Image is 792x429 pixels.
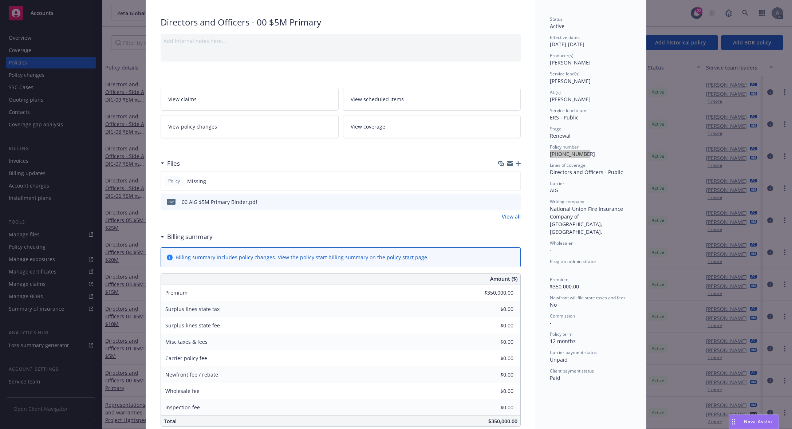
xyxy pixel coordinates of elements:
[167,159,180,168] h3: Files
[550,258,596,264] span: Program administrator
[165,387,200,394] span: Wholesale fee
[161,159,180,168] div: Files
[161,232,213,241] div: Billing summary
[168,123,217,130] span: View policy changes
[387,254,427,261] a: policy start page
[550,349,597,355] span: Carrier payment status
[550,34,580,40] span: Effective dates
[161,115,339,138] a: View policy changes
[550,187,558,194] span: AIG
[550,247,552,253] span: -
[550,23,564,29] span: Active
[351,95,404,103] span: View scheduled items
[165,322,220,329] span: Surplus lines state fee
[164,418,177,425] span: Total
[550,169,623,176] span: Directors and Officers - Public
[550,78,591,84] span: [PERSON_NAME]
[167,232,213,241] h3: Billing summary
[550,338,576,345] span: 12 months
[550,283,579,290] span: $350,000.00
[550,198,584,205] span: Writing company
[550,205,624,235] span: National Union Fire Insurance Company of [GEOGRAPHIC_DATA], [GEOGRAPHIC_DATA].
[470,353,518,364] input: 0.00
[550,331,572,337] span: Policy term
[550,89,561,95] span: AC(s)
[165,289,188,296] span: Premium
[165,306,220,312] span: Surplus lines state tax
[470,287,518,298] input: 0.00
[351,123,385,130] span: View coverage
[550,180,564,186] span: Carrier
[167,178,181,184] span: Policy
[550,374,560,381] span: Paid
[161,88,339,111] a: View claims
[168,95,197,103] span: View claims
[500,198,505,206] button: download file
[490,275,517,283] span: Amount ($)
[550,16,563,22] span: Status
[550,356,568,363] span: Unpaid
[550,132,571,139] span: Renewal
[176,253,429,261] div: Billing summary includes policy changes. View the policy start billing summary on the .
[550,240,573,246] span: Wholesaler
[550,126,562,132] span: Stage
[470,386,518,397] input: 0.00
[550,71,580,77] span: Service lead(s)
[744,418,773,425] span: Nova Assist
[729,414,779,429] button: Nova Assist
[343,88,521,111] a: View scheduled items
[550,368,594,374] span: Client payment status
[550,52,574,59] span: Producer(s)
[182,198,257,206] div: 00 AIG $5M Primary Binder.pdf
[550,96,591,103] span: [PERSON_NAME]
[511,198,518,206] button: preview file
[470,320,518,331] input: 0.00
[550,301,557,308] span: No
[165,355,207,362] span: Carrier policy fee
[470,336,518,347] input: 0.00
[550,295,626,301] span: Newfront will file state taxes and fees
[550,162,586,168] span: Lines of coverage
[550,107,586,114] span: Service lead team
[165,338,208,345] span: Misc taxes & fees
[550,276,568,283] span: Premium
[550,265,552,272] span: -
[550,319,552,326] span: -
[187,177,206,185] span: Missing
[550,144,579,150] span: Policy number
[550,114,579,121] span: ERS - Public
[161,16,521,28] div: Directors and Officers - 00 $5M Primary
[167,199,176,204] span: pdf
[470,304,518,315] input: 0.00
[165,371,218,378] span: Newfront fee / rebate
[550,313,575,319] span: Commission
[729,415,738,429] div: Drag to move
[550,150,595,157] span: [PHONE_NUMBER]
[470,402,518,413] input: 0.00
[550,59,591,66] span: [PERSON_NAME]
[488,418,517,425] span: $350,000.00
[165,404,200,411] span: Inspection fee
[502,213,521,220] a: View all
[470,369,518,380] input: 0.00
[550,34,631,48] div: [DATE] - [DATE]
[343,115,521,138] a: View coverage
[163,37,518,45] div: Add internal notes here...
